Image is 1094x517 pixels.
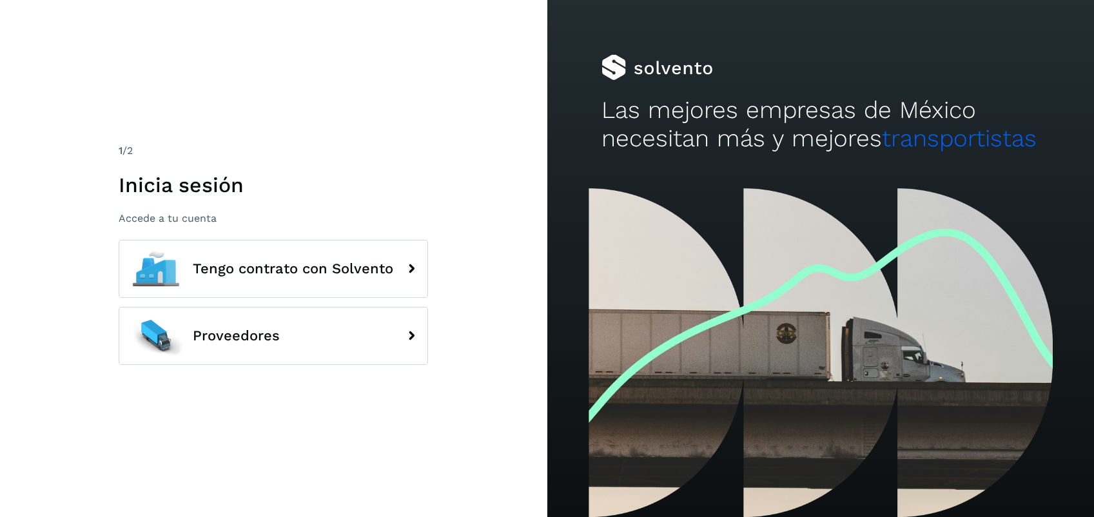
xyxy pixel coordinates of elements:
span: transportistas [882,124,1037,152]
button: Proveedores [119,307,428,365]
h1: Inicia sesión [119,173,428,197]
h2: Las mejores empresas de México necesitan más y mejores [601,96,1039,153]
span: 1 [119,144,122,157]
span: Proveedores [193,328,280,344]
span: Tengo contrato con Solvento [193,261,393,277]
p: Accede a tu cuenta [119,212,428,224]
button: Tengo contrato con Solvento [119,240,428,298]
div: /2 [119,143,428,159]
